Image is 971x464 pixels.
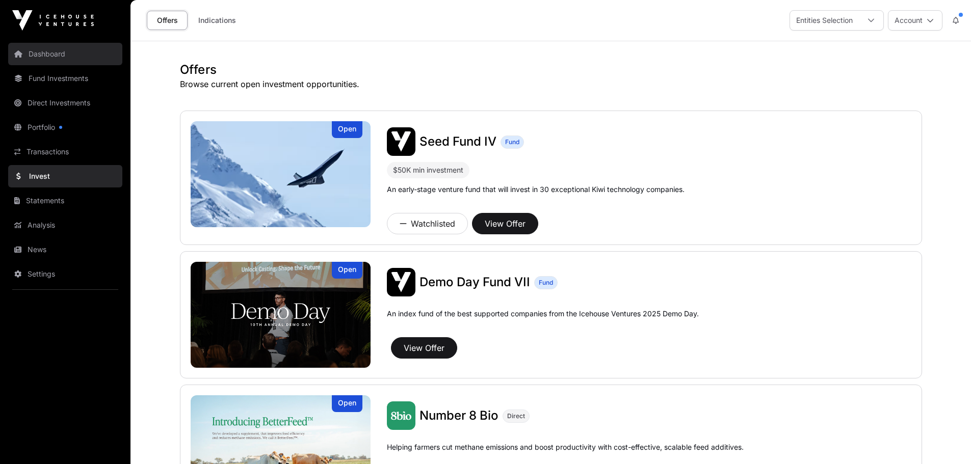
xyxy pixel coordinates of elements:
[191,262,371,368] a: Demo Day Fund VIIOpen
[192,11,243,30] a: Indications
[419,275,530,289] span: Demo Day Fund VII
[387,162,469,178] div: $50K min investment
[507,412,525,420] span: Direct
[387,309,699,319] p: An index fund of the best supported companies from the Icehouse Ventures 2025 Demo Day.
[12,10,94,31] img: Icehouse Ventures Logo
[539,279,553,287] span: Fund
[8,238,122,261] a: News
[387,184,685,195] p: An early-stage venture fund that will invest in 30 exceptional Kiwi technology companies.
[920,415,971,464] iframe: Chat Widget
[191,121,371,227] a: Seed Fund IVOpen
[180,78,922,90] p: Browse current open investment opportunities.
[8,92,122,114] a: Direct Investments
[393,164,463,176] div: $50K min investment
[180,62,922,78] h1: Offers
[391,337,457,359] button: View Offer
[147,11,188,30] a: Offers
[387,213,468,234] button: Watchlisted
[332,262,362,279] div: Open
[191,262,371,368] img: Demo Day Fund VII
[332,395,362,412] div: Open
[505,138,519,146] span: Fund
[888,10,942,31] button: Account
[419,407,498,424] a: Number 8 Bio
[419,134,496,149] span: Seed Fund IV
[790,11,859,30] div: Entities Selection
[472,213,538,234] button: View Offer
[8,116,122,139] a: Portfolio
[8,263,122,285] a: Settings
[419,133,496,150] a: Seed Fund IV
[332,121,362,138] div: Open
[8,165,122,187] a: Invest
[387,268,415,296] img: Demo Day Fund VII
[8,43,122,65] a: Dashboard
[8,189,122,212] a: Statements
[191,121,371,227] img: Seed Fund IV
[419,408,498,423] span: Number 8 Bio
[387,401,415,430] img: Number 8 Bio
[8,67,122,90] a: Fund Investments
[8,214,122,236] a: Analysis
[419,274,530,290] a: Demo Day Fund VII
[8,141,122,163] a: Transactions
[387,127,415,156] img: Seed Fund IV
